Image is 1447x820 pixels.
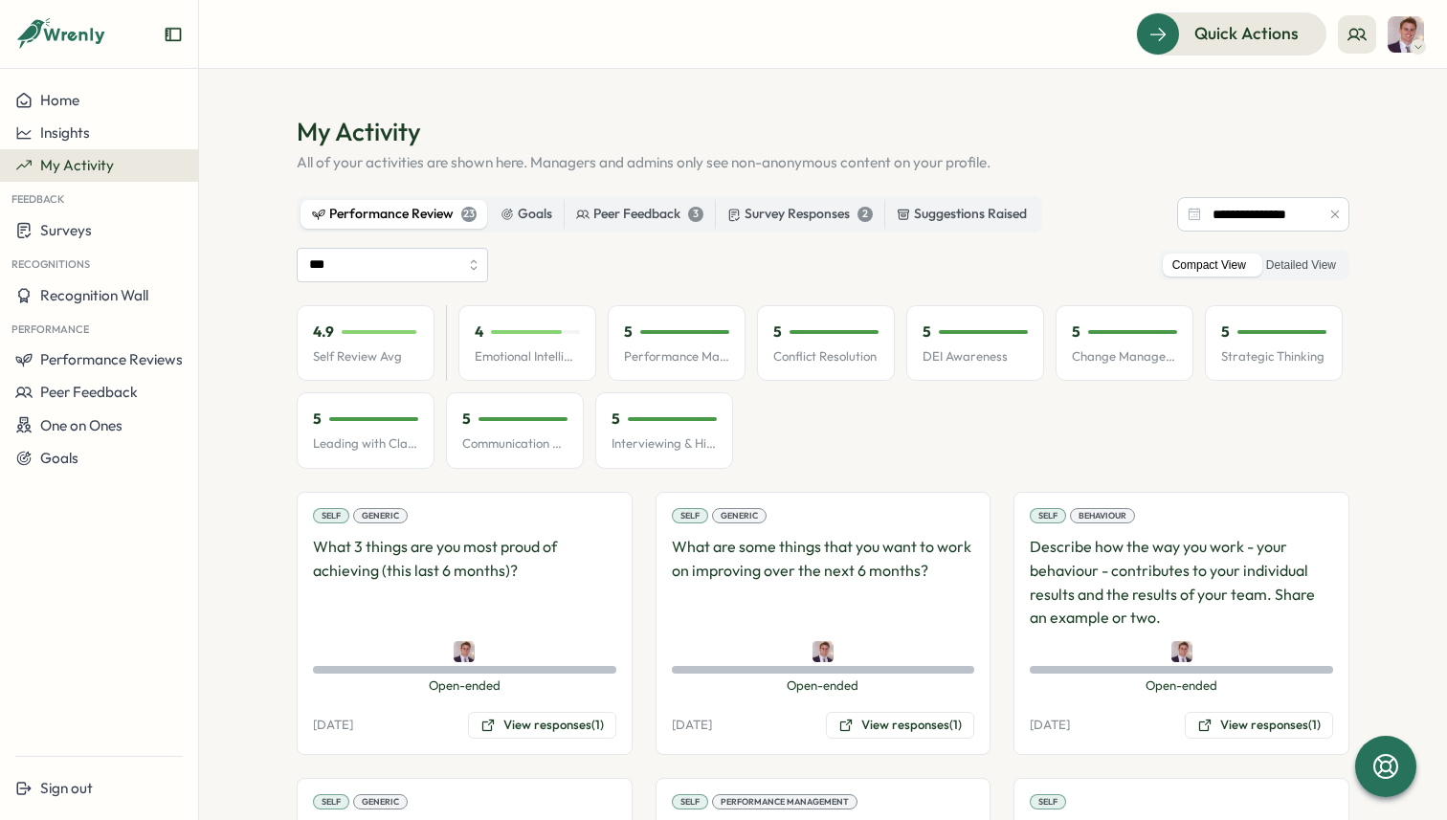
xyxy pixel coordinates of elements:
[40,286,148,304] span: Recognition Wall
[297,115,1349,148] h1: My Activity
[727,204,873,225] div: Survey Responses
[1136,12,1326,55] button: Quick Actions
[672,508,708,523] div: Self
[475,321,483,343] p: 4
[1030,508,1066,523] div: Self
[923,321,931,343] p: 5
[813,641,834,662] img: Brendan Lawton
[313,677,616,695] span: Open-ended
[712,508,767,523] div: Generic
[1072,348,1177,366] p: Change Management
[923,348,1028,366] p: DEI Awareness
[313,794,349,809] div: Self
[624,348,729,366] p: Performance Management
[672,677,975,695] span: Open-ended
[313,508,349,523] div: Self
[1257,254,1346,277] label: Detailed View
[297,152,1349,173] p: All of your activities are shown here. Managers and admins only see non-anonymous content on your...
[826,712,974,739] button: View responses(1)
[462,409,471,430] p: 5
[353,794,408,809] div: Generic
[313,435,418,453] p: Leading with Clarity & Confidence
[773,348,879,366] p: Conflict Resolution
[672,535,975,630] p: What are some things that you want to work on improving over the next 6 months?
[40,383,138,401] span: Peer Feedback
[40,350,183,368] span: Performance Reviews
[164,25,183,44] button: Expand sidebar
[688,207,703,222] div: 3
[672,794,708,809] div: Self
[40,416,122,434] span: One on Ones
[40,779,93,797] span: Sign out
[576,204,703,225] div: Peer Feedback
[1030,717,1070,734] p: [DATE]
[1221,348,1326,366] p: Strategic Thinking
[454,641,475,662] img: Brendan Lawton
[40,123,90,142] span: Insights
[1194,21,1299,46] span: Quick Actions
[468,712,616,739] button: View responses(1)
[624,321,633,343] p: 5
[40,449,78,467] span: Goals
[1163,254,1256,277] label: Compact View
[1221,321,1230,343] p: 5
[773,321,782,343] p: 5
[461,207,477,222] div: 23
[40,221,92,239] span: Surveys
[1070,508,1135,523] div: Behaviour
[312,204,477,225] div: Performance Review
[1171,641,1192,662] img: Brendan Lawton
[1072,321,1080,343] p: 5
[40,156,114,174] span: My Activity
[857,207,873,222] div: 2
[313,348,418,366] p: Self Review Avg
[1030,794,1066,809] div: Self
[672,717,712,734] p: [DATE]
[712,794,857,809] div: Performance Management
[1030,535,1333,630] p: Describe how the way you work - your behaviour - contributes to your individual results and the r...
[313,409,322,430] p: 5
[1185,712,1333,739] button: View responses(1)
[462,435,568,453] p: Communication Skills
[313,535,616,630] p: What 3 things are you most proud of achieving (this last 6 months)?
[612,409,620,430] p: 5
[897,204,1027,225] div: Suggestions Raised
[1388,16,1424,53] img: Brendan Lawton
[501,204,552,225] div: Goals
[313,717,353,734] p: [DATE]
[353,508,408,523] div: Generic
[40,91,79,109] span: Home
[313,321,334,343] p: 4.9
[475,348,580,366] p: Emotional Intelligence
[612,435,717,453] p: Interviewing & Hiring
[1030,677,1333,695] span: Open-ended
